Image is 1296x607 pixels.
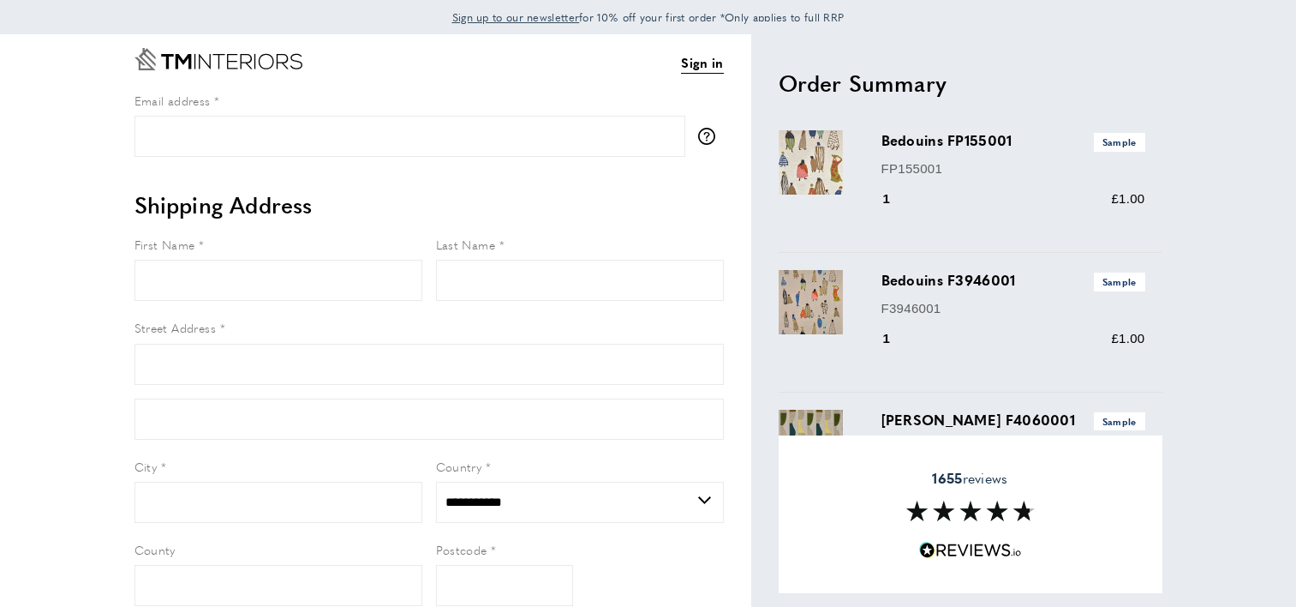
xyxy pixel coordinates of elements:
h3: Bedouins FP155001 [881,130,1145,151]
div: 1 [881,328,915,349]
img: Reviews.io 5 stars [919,543,1022,559]
a: Go to Home page [134,48,302,70]
span: Country [436,458,482,475]
span: Postcode [436,541,487,558]
span: reviews [932,470,1007,487]
span: Sample [1094,273,1145,291]
div: 1 [881,189,915,209]
button: More information [698,128,724,145]
a: Sign in [681,52,723,74]
span: £1.00 [1111,331,1144,346]
span: County [134,541,176,558]
h3: [PERSON_NAME] F4060001 [881,410,1145,430]
span: City [134,458,158,475]
span: Sample [1094,133,1145,151]
h2: Shipping Address [134,189,724,220]
a: Sign up to our newsletter [452,9,580,26]
span: Email address [134,92,211,109]
span: First Name [134,236,195,253]
span: for 10% off your first order *Only applies to full RRP [452,9,845,25]
strong: 1655 [932,468,962,488]
h3: Bedouins F3946001 [881,270,1145,291]
span: £1.00 [1111,191,1144,206]
p: FP155001 [881,159,1145,179]
span: Sample [1094,412,1145,430]
p: F3946001 [881,298,1145,319]
img: Bedouins F3946001 [779,270,843,334]
img: Bedouins FP155001 [779,130,843,195]
h2: Order Summary [779,68,1162,99]
span: Street Address [134,319,217,336]
span: Last Name [436,236,496,253]
img: Reviews section [906,502,1035,522]
span: Sign up to our newsletter [452,9,580,25]
img: Benny F4060001 [779,410,843,474]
